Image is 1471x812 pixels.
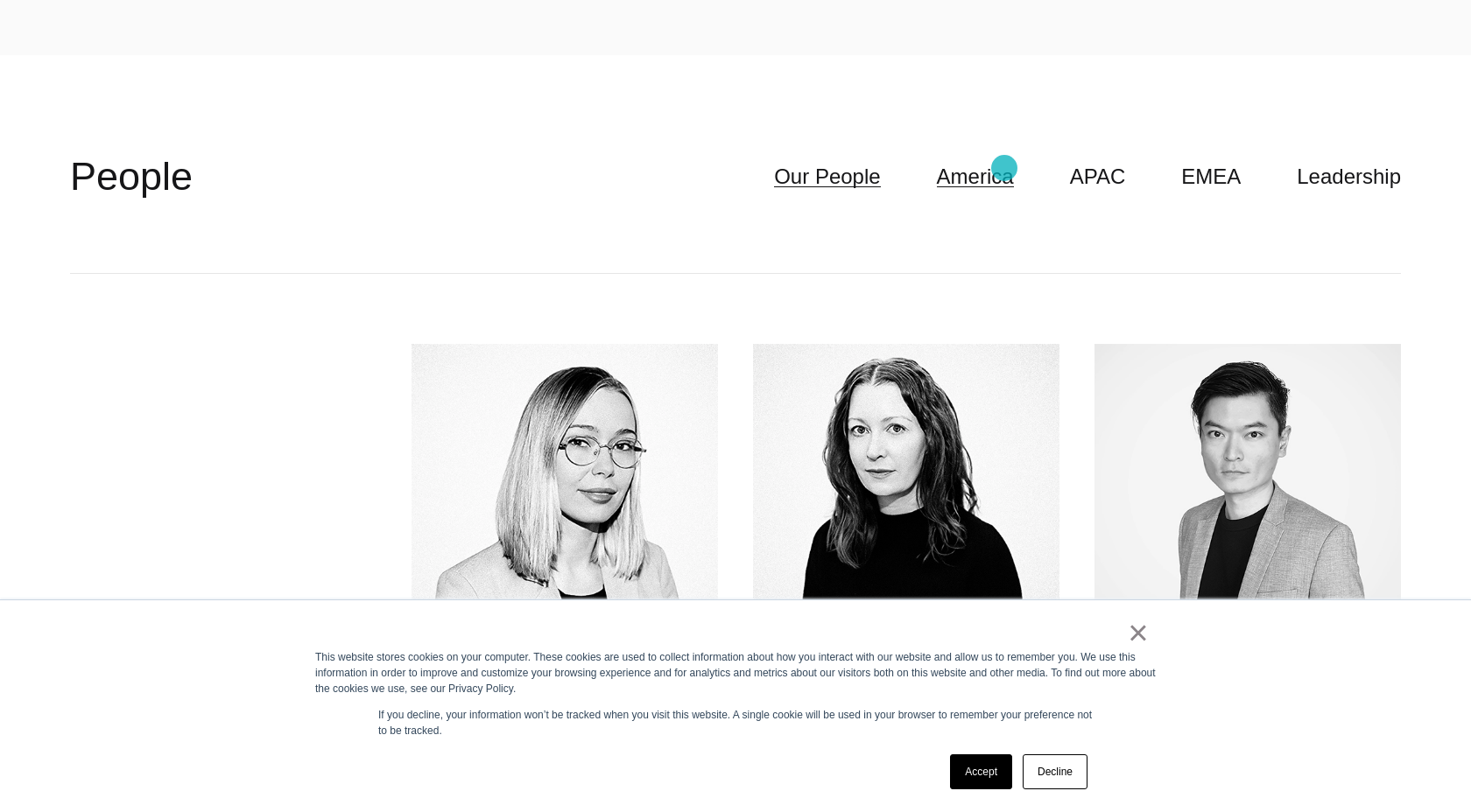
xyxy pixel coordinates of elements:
[774,160,880,193] a: Our People
[1297,160,1401,193] a: Leadership
[378,707,1093,738] p: If you decline, your information won’t be tracked when you visit this website. A single cookie wi...
[1070,160,1126,193] a: APAC
[753,344,1059,654] img: Jen Higgins
[1023,754,1087,789] a: Decline
[1128,625,1149,640] a: ×
[315,649,1156,696] div: This website stores cookies on your computer. These cookies are used to collect information about...
[412,344,718,654] img: Walt Drkula
[950,754,1012,789] a: Accept
[1181,160,1241,193] a: EMEA
[70,150,193,203] h2: People
[937,160,1014,193] a: America
[1094,344,1401,654] img: Daniel Ng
